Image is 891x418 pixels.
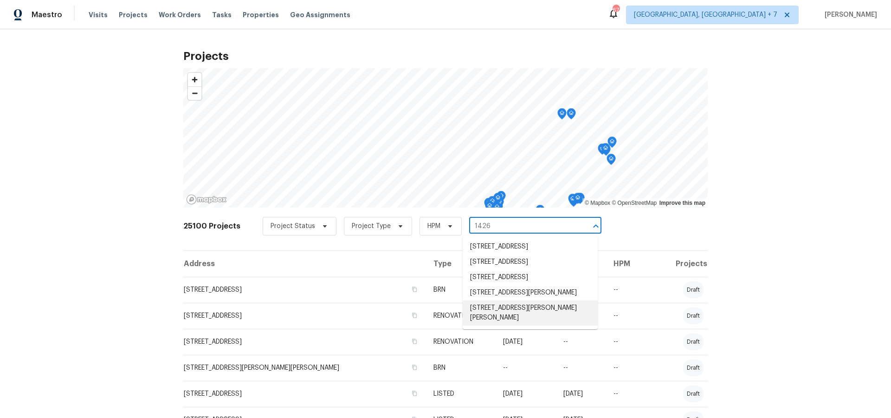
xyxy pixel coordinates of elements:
[613,6,619,15] div: 67
[183,329,426,355] td: [STREET_ADDRESS]
[183,381,426,407] td: [STREET_ADDRESS]
[573,193,582,207] div: Map marker
[606,355,646,381] td: --
[646,251,708,277] th: Projects
[612,200,657,206] a: OpenStreetMap
[410,363,419,372] button: Copy Address
[496,381,556,407] td: [DATE]
[469,219,575,234] input: Search projects
[683,281,704,298] div: draft
[683,359,704,376] div: draft
[463,300,598,326] li: [STREET_ADDRESS][PERSON_NAME][PERSON_NAME]
[463,285,598,300] li: [STREET_ADDRESS][PERSON_NAME]
[426,277,496,303] td: BRN
[488,196,497,210] div: Map marker
[496,355,556,381] td: --
[183,222,240,231] h2: 25100 Projects
[89,10,108,20] span: Visits
[188,73,201,86] button: Zoom in
[183,355,426,381] td: [STREET_ADDRESS][PERSON_NAME][PERSON_NAME]
[556,329,606,355] td: --
[427,222,440,231] span: HPM
[352,222,391,231] span: Project Type
[271,222,315,231] span: Project Status
[183,68,708,208] canvas: Map
[606,251,646,277] th: HPM
[607,154,616,168] div: Map marker
[410,337,419,346] button: Copy Address
[683,333,704,350] div: draft
[183,303,426,329] td: [STREET_ADDRESS]
[492,202,502,216] div: Map marker
[426,329,496,355] td: RENOVATION
[410,389,419,398] button: Copy Address
[463,270,598,285] li: [STREET_ADDRESS]
[188,87,201,100] span: Zoom out
[188,86,201,100] button: Zoom out
[485,201,494,215] div: Map marker
[183,52,708,61] h2: Projects
[212,12,232,18] span: Tasks
[426,355,496,381] td: BRN
[493,193,503,207] div: Map marker
[683,385,704,402] div: draft
[410,285,419,294] button: Copy Address
[568,194,577,208] div: Map marker
[601,143,610,157] div: Map marker
[557,108,567,123] div: Map marker
[606,381,646,407] td: --
[567,108,576,123] div: Map marker
[496,329,556,355] td: [DATE]
[426,381,496,407] td: LISTED
[606,277,646,303] td: --
[410,311,419,320] button: Copy Address
[426,251,496,277] th: Type
[589,220,602,233] button: Close
[463,239,598,255] li: [STREET_ADDRESS]
[159,10,201,20] span: Work Orders
[585,200,610,206] a: Mapbox
[183,251,426,277] th: Address
[606,303,646,329] td: --
[606,329,646,355] td: --
[243,10,279,20] span: Properties
[683,307,704,324] div: draft
[463,255,598,270] li: [STREET_ADDRESS]
[598,144,607,158] div: Map marker
[607,137,617,151] div: Map marker
[290,10,350,20] span: Geo Assignments
[821,10,877,20] span: [PERSON_NAME]
[119,10,148,20] span: Projects
[497,191,506,205] div: Map marker
[556,355,606,381] td: --
[536,205,545,219] div: Map marker
[484,198,493,212] div: Map marker
[659,200,705,206] a: Improve this map
[32,10,62,20] span: Maestro
[426,303,496,329] td: RENOVATION
[183,277,426,303] td: [STREET_ADDRESS]
[634,10,777,20] span: [GEOGRAPHIC_DATA], [GEOGRAPHIC_DATA] + 7
[556,381,606,407] td: [DATE]
[186,194,227,205] a: Mapbox homepage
